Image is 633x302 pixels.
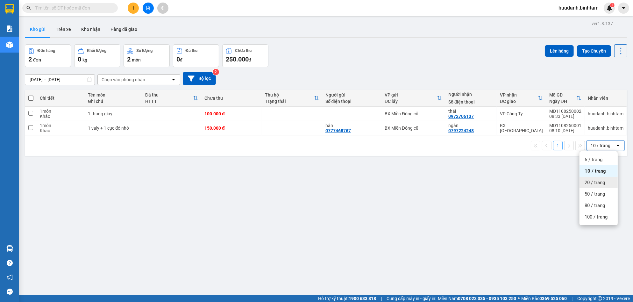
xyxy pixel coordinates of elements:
[349,296,376,301] strong: 1900 633 818
[88,92,139,97] div: Tên món
[7,289,13,295] span: message
[226,55,249,63] span: 250.000
[176,55,180,63] span: 0
[157,3,168,14] button: aim
[500,111,543,116] div: VP Công Ty
[325,128,351,133] div: 0777468767
[385,111,442,116] div: BX Miền Đông cũ
[40,109,82,114] div: 1 món
[598,296,602,301] span: copyright
[585,191,605,197] span: 50 / trang
[549,99,576,104] div: Ngày ĐH
[448,109,494,114] div: thái
[325,123,378,128] div: hân
[615,143,621,148] svg: open
[7,260,13,266] span: question-circle
[591,142,610,149] div: 10 / trang
[33,57,41,62] span: đơn
[213,69,219,75] sup: 2
[124,44,170,67] button: Số lượng2món
[38,48,55,53] div: Đơn hàng
[592,20,613,27] div: ver 1.8.137
[585,168,606,174] span: 10 / trang
[88,111,139,116] div: 1 thung giay
[539,296,567,301] strong: 0369 525 060
[186,48,197,53] div: Đã thu
[585,179,605,186] span: 20 / trang
[387,295,436,302] span: Cung cấp máy in - giấy in:
[25,22,51,37] button: Kho gửi
[6,245,13,252] img: warehouse-icon
[521,295,567,302] span: Miền Bắc
[325,99,378,104] div: Số điện thoại
[171,77,176,82] svg: open
[621,5,627,11] span: caret-down
[173,44,219,67] button: Đã thu0đ
[572,295,573,302] span: |
[180,57,182,62] span: đ
[145,99,193,104] div: HTTT
[448,114,474,119] div: 0972706137
[549,128,581,133] div: 08:10 [DATE]
[204,96,259,101] div: Chưa thu
[204,126,259,131] div: 150.000 đ
[87,48,106,53] div: Khối lượng
[76,22,105,37] button: Kho nhận
[183,72,216,85] button: Bộ lọc
[585,156,602,163] span: 5 / trang
[580,151,618,225] ul: Menu
[318,295,376,302] span: Hỗ trợ kỹ thuật:
[607,5,612,11] img: icon-new-feature
[88,99,139,104] div: Ghi chú
[82,57,87,62] span: kg
[438,295,516,302] span: Miền Nam
[610,3,615,7] sup: 1
[458,296,516,301] strong: 0708 023 035 - 0935 103 250
[51,22,76,37] button: Trên xe
[549,109,581,114] div: MD1108250002
[7,274,13,280] span: notification
[553,4,604,12] span: huudanh.binhtam
[577,45,611,57] button: Tạo Chuyến
[25,44,71,67] button: Đơn hàng2đơn
[549,123,581,128] div: MD1108250001
[28,55,32,63] span: 2
[136,48,153,53] div: Số lượng
[6,41,13,48] img: warehouse-icon
[146,6,150,10] span: file-add
[500,99,538,104] div: ĐC giao
[325,92,378,97] div: Người gửi
[381,90,445,107] th: Toggle SortBy
[26,6,31,10] span: search
[160,6,165,10] span: aim
[585,202,605,209] span: 80 / trang
[40,96,82,101] div: Chi tiết
[132,57,141,62] span: món
[40,123,82,128] div: 1 món
[74,44,120,67] button: Khối lượng0kg
[235,48,252,53] div: Chưa thu
[448,92,494,97] div: Người nhận
[549,92,576,97] div: Mã GD
[500,92,538,97] div: VP nhận
[385,126,442,131] div: BX Miền Đông cũ
[143,3,154,14] button: file-add
[448,99,494,104] div: Số điện thoại
[265,92,314,97] div: Thu hộ
[249,57,251,62] span: đ
[553,141,563,150] button: 1
[618,3,629,14] button: caret-down
[105,22,142,37] button: Hàng đã giao
[611,3,613,7] span: 1
[588,126,623,131] div: huudanh.binhtam
[204,111,259,116] div: 100.000 đ
[40,114,82,119] div: Khác
[546,90,585,107] th: Toggle SortBy
[549,114,581,119] div: 08:33 [DATE]
[88,126,139,131] div: 1 valy + 1 cục đỏ nhỏ
[497,90,546,107] th: Toggle SortBy
[385,99,437,104] div: ĐC lấy
[500,123,543,133] div: BX [GEOGRAPHIC_DATA]
[5,4,14,14] img: logo-vxr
